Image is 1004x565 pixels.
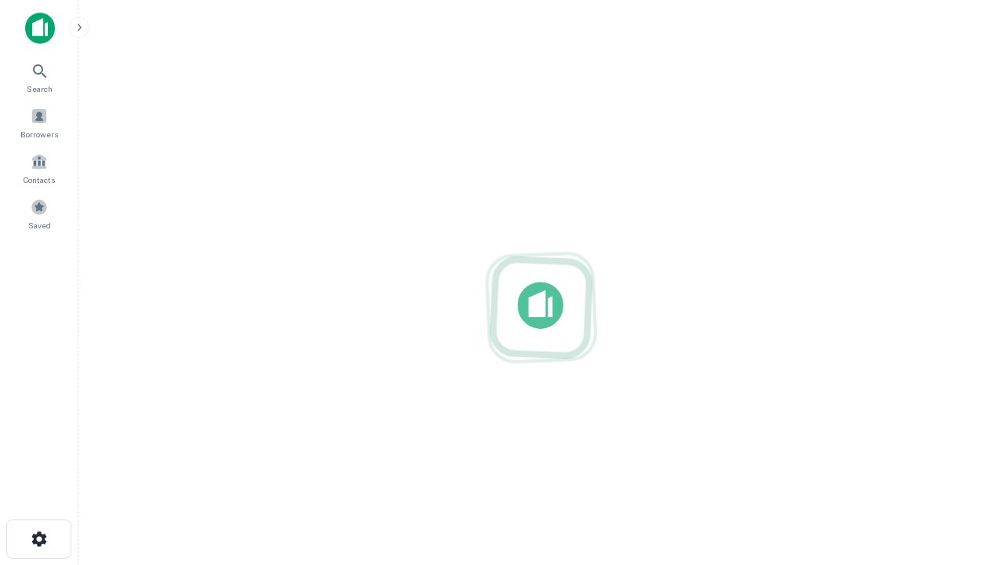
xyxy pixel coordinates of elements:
span: Search [27,82,53,95]
img: capitalize-icon.png [25,13,55,44]
span: Saved [28,219,51,231]
span: Borrowers [20,128,58,140]
iframe: Chat Widget [926,389,1004,465]
a: Search [5,56,74,98]
span: Contacts [24,173,55,186]
a: Borrowers [5,101,74,144]
a: Contacts [5,147,74,189]
a: Saved [5,192,74,235]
